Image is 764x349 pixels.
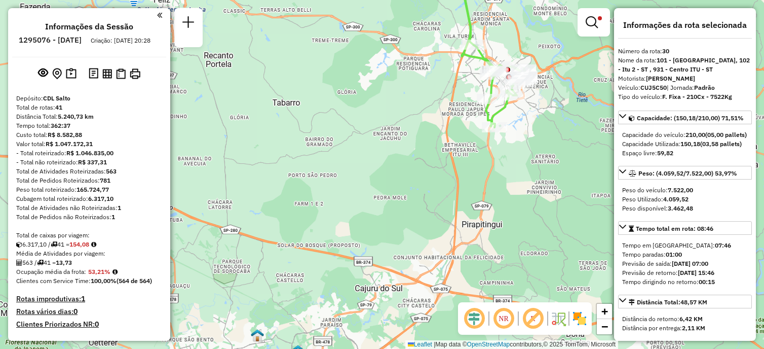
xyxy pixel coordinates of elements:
[668,204,693,212] strong: 3.462,48
[16,130,162,139] div: Custo total:
[111,213,115,221] strong: 1
[16,121,162,130] div: Tempo total:
[16,167,162,176] div: Total de Atividades Roteirizadas:
[16,268,86,275] span: Ocupação média da frota:
[680,298,707,306] span: 48,57 KM
[663,195,689,203] strong: 4.059,52
[672,260,708,267] strong: [DATE] 07:00
[646,75,695,82] strong: [PERSON_NAME]
[16,139,162,149] div: Valor total:
[622,324,748,333] div: Distância por entrega:
[77,186,109,193] strong: 165.724,77
[16,194,162,203] div: Cubagem total roteirizado:
[88,195,113,202] strong: 6.317,10
[16,203,162,213] div: Total de Atividades não Roteirizadas:
[618,221,752,235] a: Tempo total em rota: 08:46
[622,268,748,277] div: Previsão de retorno:
[678,269,714,276] strong: [DATE] 15:46
[680,140,700,148] strong: 150,18
[16,249,162,258] div: Média de Atividades por viagem:
[19,36,82,45] h6: 1295076 - [DATE]
[45,22,133,31] h4: Informações da Sessão
[657,149,673,157] strong: 59,82
[622,195,748,204] div: Peso Utilizado:
[91,241,96,248] i: Meta Caixas/viagem: 188,10 Diferença: -34,02
[434,341,435,348] span: |
[618,56,752,74] div: Nome da rota:
[37,260,44,266] i: Total de rotas
[106,167,117,175] strong: 563
[622,315,748,324] div: Distância do retorno:
[637,114,744,122] span: Capacidade: (150,18/210,00) 71,51%
[16,213,162,222] div: Total de Pedidos não Roteirizados:
[622,130,748,139] div: Capacidade do veículo:
[88,268,110,275] strong: 53,21%
[178,12,199,35] a: Nova sessão e pesquisa
[622,139,748,149] div: Capacidade Utilizada:
[662,93,732,100] strong: F. Fixa - 210Cx - 7522Kg
[622,204,748,213] div: Peso disponível:
[622,277,748,287] div: Tempo dirigindo no retorno:
[128,66,142,81] button: Imprimir Rotas
[618,295,752,308] a: Distância Total:48,57 KM
[668,186,693,194] strong: 7.522,00
[618,47,752,56] div: Número da rota:
[667,84,715,91] span: | Jornada:
[582,12,606,32] a: Exibir filtros
[118,204,121,212] strong: 1
[618,310,752,337] div: Distância Total:48,57 KM
[58,113,94,120] strong: 5.240,73 km
[73,307,78,316] strong: 0
[69,240,89,248] strong: 154,08
[87,66,100,82] button: Logs desbloquear sessão
[91,277,117,285] strong: 100,00%
[78,158,107,166] strong: R$ 337,31
[462,306,486,331] span: Ocultar deslocamento
[636,225,713,232] span: Tempo total em rota: 08:46
[55,103,62,111] strong: 41
[16,158,162,167] div: - Total não roteirizado:
[618,20,752,30] h4: Informações da rota selecionada
[16,103,162,112] div: Total de rotas:
[622,186,693,194] span: Peso do veículo:
[715,241,731,249] strong: 07:46
[685,131,705,138] strong: 210,00
[679,315,703,323] strong: 6,42 KM
[622,149,748,158] div: Espaço livre:
[16,231,162,240] div: Total de caixas por viagem:
[64,66,79,82] button: Painel de Sugestão
[571,310,588,327] img: Exibir/Ocultar setores
[618,74,752,83] div: Motorista:
[622,259,748,268] div: Previsão de saída:
[16,112,162,121] div: Distância Total:
[598,16,602,20] span: Filtro Ativo
[618,237,752,291] div: Tempo total em rota: 08:46
[50,66,64,82] button: Centralizar mapa no depósito ou ponto de apoio
[16,258,162,267] div: 563 / 41 =
[43,94,70,102] strong: CDL Salto
[100,177,110,184] strong: 781
[618,56,750,73] strong: 101 - [GEOGRAPHIC_DATA], 102 - Itu 2 - ST , 931 - Centro ITU - ST
[46,140,93,148] strong: R$ 1.047.172,31
[16,176,162,185] div: Total de Pedidos Roteirizados:
[629,298,707,307] div: Distância Total:
[521,306,545,331] span: Exibir rótulo
[550,310,566,327] img: Fluxo de ruas
[16,295,162,303] h4: Rotas improdutivas:
[16,320,162,329] h4: Clientes Priorizados NR:
[597,304,612,319] a: Zoom in
[95,320,99,329] strong: 0
[16,260,22,266] i: Total de Atividades
[16,241,22,248] i: Cubagem total roteirizado
[87,36,155,45] div: Criação: [DATE] 20:28
[622,241,748,250] div: Tempo em [GEOGRAPHIC_DATA]:
[251,329,264,342] img: 621 UDC Light Sorocaba
[694,84,715,91] strong: Padrão
[601,305,608,318] span: +
[618,126,752,162] div: Capacidade: (150,18/210,00) 71,51%
[36,65,50,82] button: Exibir sessão original
[597,319,612,334] a: Zoom out
[112,269,118,275] em: Média calculada utilizando a maior ocupação (%Peso ou %Cubagem) de cada rota da sessão. Rotas cro...
[16,277,91,285] span: Clientes com Service Time:
[662,47,669,55] strong: 30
